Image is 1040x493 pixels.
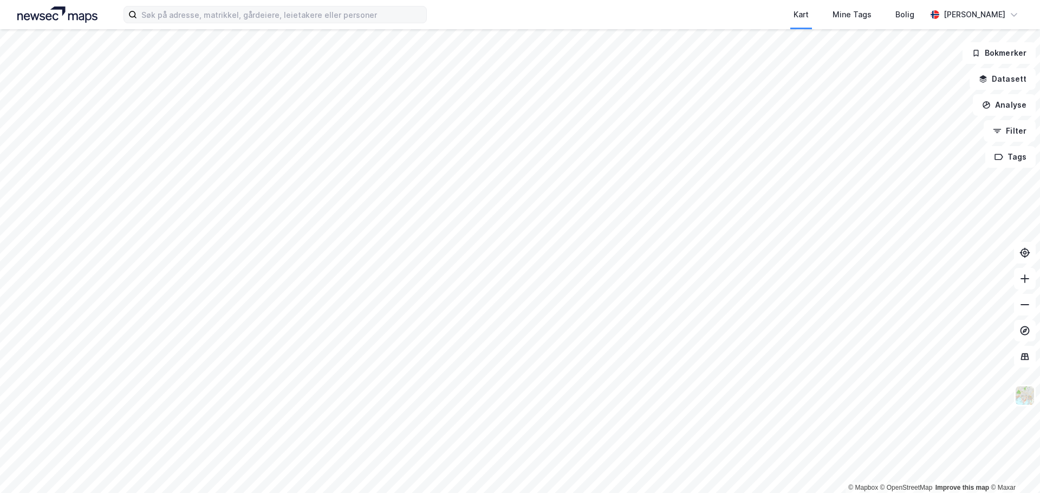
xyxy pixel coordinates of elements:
button: Filter [984,120,1036,142]
a: Improve this map [935,484,989,491]
button: Tags [985,146,1036,168]
iframe: Chat Widget [986,441,1040,493]
img: Z [1015,385,1035,406]
div: Mine Tags [833,8,872,21]
div: Bolig [895,8,914,21]
div: Kart [794,8,809,21]
img: logo.a4113a55bc3d86da70a041830d287a7e.svg [17,6,97,23]
button: Analyse [973,94,1036,116]
div: [PERSON_NAME] [944,8,1005,21]
button: Bokmerker [963,42,1036,64]
a: OpenStreetMap [880,484,933,491]
button: Datasett [970,68,1036,90]
input: Søk på adresse, matrikkel, gårdeiere, leietakere eller personer [137,6,426,23]
a: Mapbox [848,484,878,491]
